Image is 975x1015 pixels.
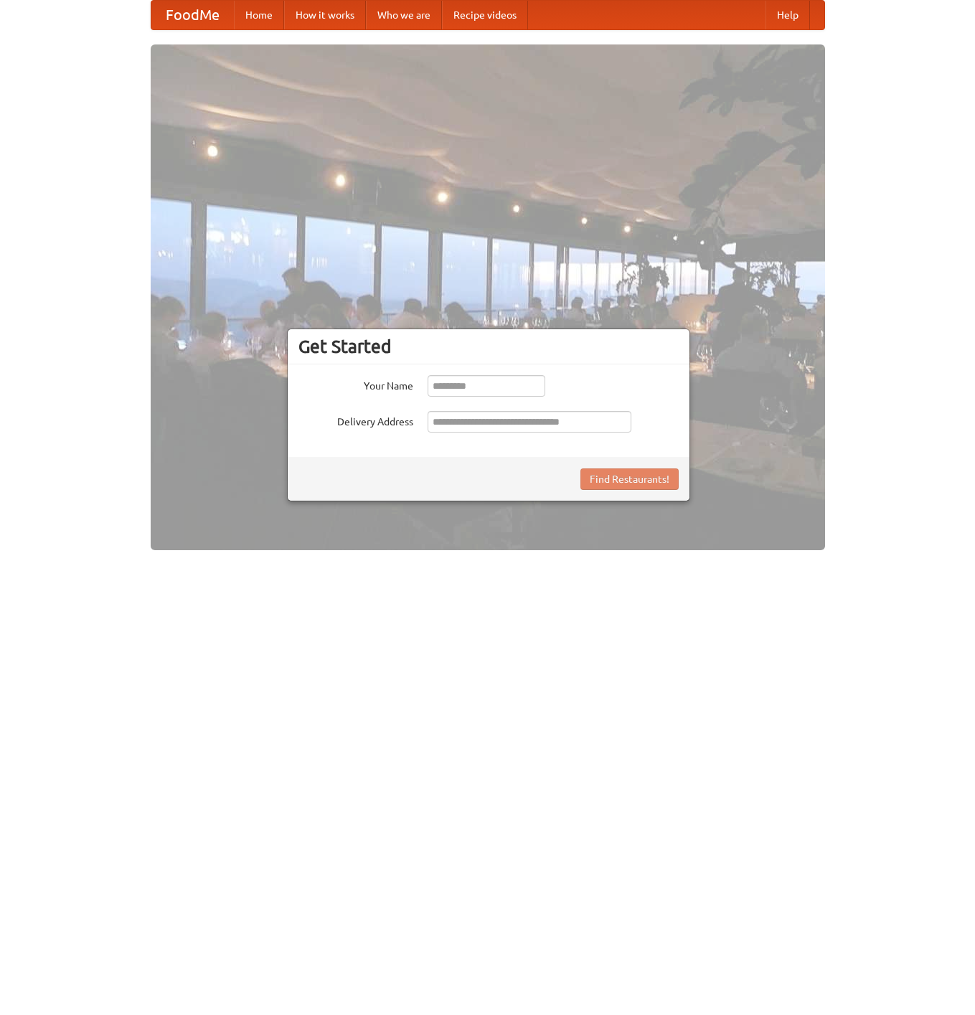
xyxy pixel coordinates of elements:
[766,1,810,29] a: Help
[234,1,284,29] a: Home
[284,1,366,29] a: How it works
[298,411,413,429] label: Delivery Address
[366,1,442,29] a: Who we are
[298,336,679,357] h3: Get Started
[151,1,234,29] a: FoodMe
[442,1,528,29] a: Recipe videos
[298,375,413,393] label: Your Name
[580,468,679,490] button: Find Restaurants!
